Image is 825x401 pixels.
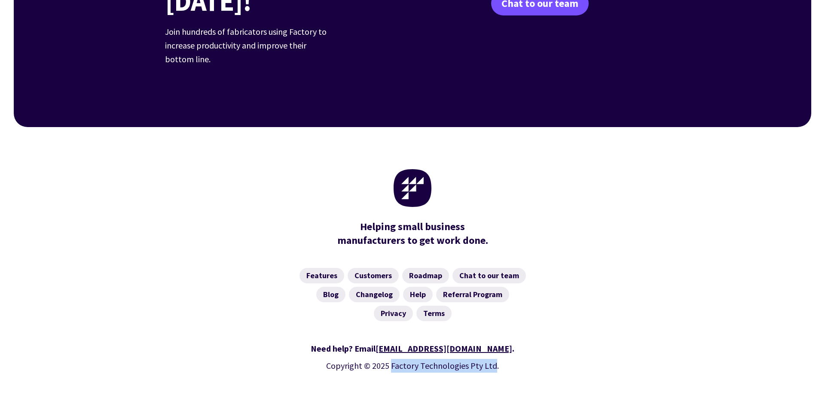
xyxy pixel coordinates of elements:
[165,268,660,321] nav: Footer Navigation
[436,287,509,302] a: Referral Program
[452,268,526,283] a: Chat to our team
[678,308,825,401] iframe: Chat Widget
[333,220,492,247] div: manufacturers to get work done.
[165,359,660,373] p: Copyright © 2025 Factory Technologies Pty Ltd.
[403,287,433,302] a: Help
[360,220,465,234] mark: Helping small business
[374,306,413,321] a: Privacy
[165,342,660,355] div: Need help? Email .
[402,268,449,283] a: Roadmap
[416,306,452,321] a: Terms
[165,25,333,66] p: Join hundreds of fabricators using Factory to increase productivity and improve their bottom line.
[316,287,345,302] a: Blog
[349,287,400,302] a: Changelog
[376,343,512,354] a: [EMAIL_ADDRESS][DOMAIN_NAME]
[348,268,399,283] a: Customers
[299,268,344,283] a: Features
